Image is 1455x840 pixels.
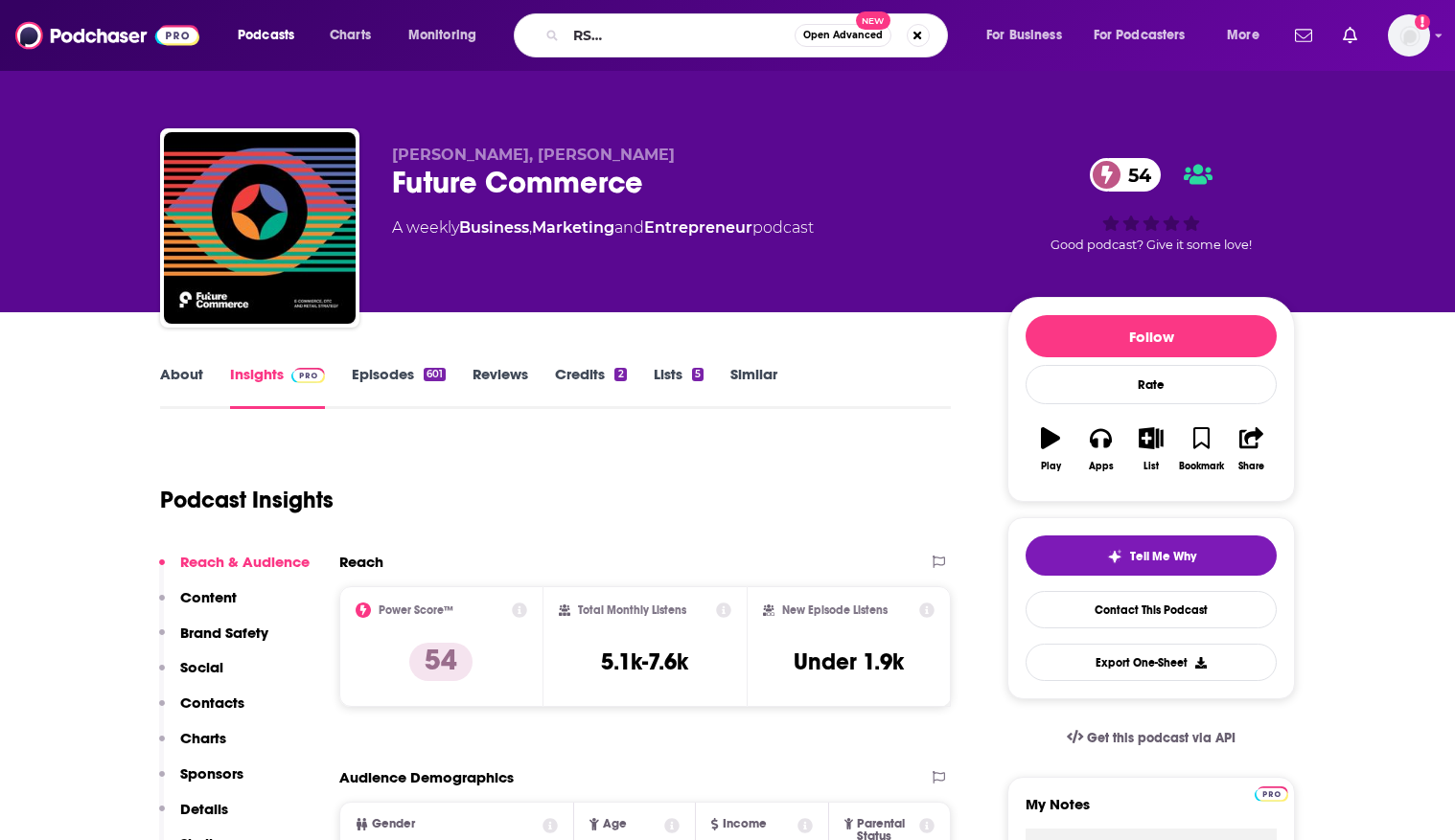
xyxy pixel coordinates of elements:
[180,693,244,712] p: Contacts
[1026,535,1277,576] button: tell me why sparkleTell Me Why
[1026,365,1277,404] div: Rate
[1051,238,1252,252] span: Good podcast? Give it some love!
[986,22,1062,49] span: For Business
[1081,20,1213,51] button: open menu
[159,729,226,764] button: Charts
[230,365,325,409] a: InsightsPodchaser Pro
[392,216,814,239] div: A weekly podcast
[159,658,223,693] button: Social
[614,218,644,237] span: and
[532,13,966,57] div: Search podcasts, credits, & more...
[1415,14,1430,30] svg: Add a profile image
[379,603,453,617] h2: Power Score™
[1094,22,1186,49] span: For Podcasters
[1026,415,1075,484] button: Play
[1388,14,1430,57] span: Logged in as Marketing09
[723,818,767,830] span: Income
[644,218,752,237] a: Entrepreneur
[159,800,228,835] button: Details
[159,693,244,729] button: Contacts
[473,365,528,409] a: Reviews
[1255,786,1288,802] img: Podchaser Pro
[1388,14,1430,57] button: Show profile menu
[1227,22,1259,49] span: More
[654,365,704,409] a: Lists5
[159,764,243,800] button: Sponsors
[15,17,199,54] img: Podchaser - Follow, Share and Rate Podcasts
[160,365,203,409] a: About
[614,368,626,381] div: 2
[1041,461,1061,472] div: Play
[180,624,268,642] p: Brand Safety
[180,729,226,747] p: Charts
[352,365,446,409] a: Episodes601
[1026,591,1277,628] a: Contact This Podcast
[180,658,223,676] p: Social
[1213,20,1283,51] button: open menu
[566,20,795,51] input: Search podcasts, credits, & more...
[1090,158,1161,192] a: 54
[330,22,371,49] span: Charts
[692,368,704,381] div: 5
[180,764,243,783] p: Sponsors
[1026,644,1277,681] button: Export One-Sheet
[1026,795,1277,829] label: My Notes
[1130,549,1196,564] span: Tell Me Why
[291,368,325,383] img: Podchaser Pro
[1051,715,1251,761] a: Get this podcast via API
[339,553,383,571] h2: Reach
[973,20,1086,51] button: open menu
[1089,461,1114,472] div: Apps
[1007,146,1295,264] div: 54Good podcast? Give it some love!
[795,24,891,47] button: Open AdvancedNew
[180,800,228,818] p: Details
[159,588,237,624] button: Content
[1335,19,1365,52] a: Show notifications dropdown
[408,22,476,49] span: Monitoring
[1388,14,1430,57] img: User Profile
[424,368,446,381] div: 601
[601,647,688,676] h3: 5.1k-7.6k
[529,218,532,237] span: ,
[532,218,614,237] a: Marketing
[803,31,883,40] span: Open Advanced
[1179,461,1224,472] div: Bookmark
[794,647,904,676] h3: Under 1.9k
[339,768,514,786] h2: Audience Demographics
[392,146,675,164] span: [PERSON_NAME], [PERSON_NAME]
[224,20,319,51] button: open menu
[1143,461,1159,472] div: List
[1227,415,1277,484] button: Share
[1107,549,1122,564] img: tell me why sparkle
[1287,19,1320,52] a: Show notifications dropdown
[1109,158,1161,192] span: 54
[459,218,529,237] a: Business
[317,20,382,51] a: Charts
[730,365,777,409] a: Similar
[238,22,294,49] span: Podcasts
[164,132,356,324] img: Future Commerce
[1075,415,1125,484] button: Apps
[180,553,310,571] p: Reach & Audience
[782,603,888,617] h2: New Episode Listens
[1176,415,1226,484] button: Bookmark
[159,624,268,659] button: Brand Safety
[159,553,310,588] button: Reach & Audience
[409,643,473,681] p: 54
[603,818,627,830] span: Age
[856,11,890,30] span: New
[1238,461,1264,472] div: Share
[372,818,415,830] span: Gender
[395,20,501,51] button: open menu
[555,365,626,409] a: Credits2
[1026,315,1277,357] button: Follow
[160,486,334,514] h1: Podcast Insights
[578,603,686,617] h2: Total Monthly Listens
[1087,730,1236,746] span: Get this podcast via API
[1126,415,1176,484] button: List
[180,588,237,606] p: Content
[1255,783,1288,802] a: Pro website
